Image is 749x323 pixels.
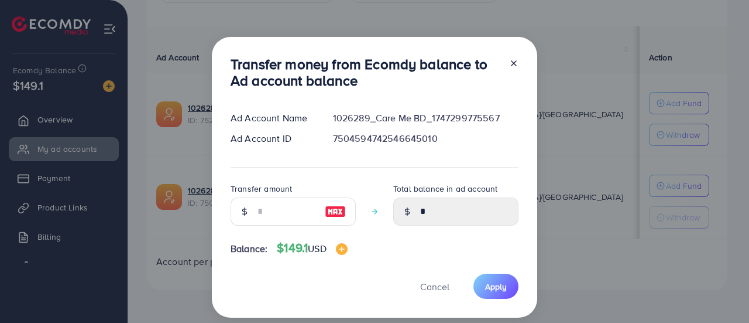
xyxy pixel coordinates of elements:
span: USD [308,242,326,255]
label: Transfer amount [231,183,292,195]
div: Ad Account ID [221,132,324,145]
span: Balance: [231,242,267,256]
h3: Transfer money from Ecomdy balance to Ad account balance [231,56,500,90]
img: image [325,205,346,219]
span: Apply [485,281,507,293]
button: Cancel [406,274,464,299]
div: 1026289_Care Me BD_1747299775567 [324,111,528,125]
h4: $149.1 [277,241,347,256]
iframe: Chat [699,270,740,314]
label: Total balance in ad account [393,183,497,195]
span: Cancel [420,280,449,293]
img: image [336,243,348,255]
button: Apply [473,274,518,299]
div: 7504594742546645010 [324,132,528,145]
div: Ad Account Name [221,111,324,125]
